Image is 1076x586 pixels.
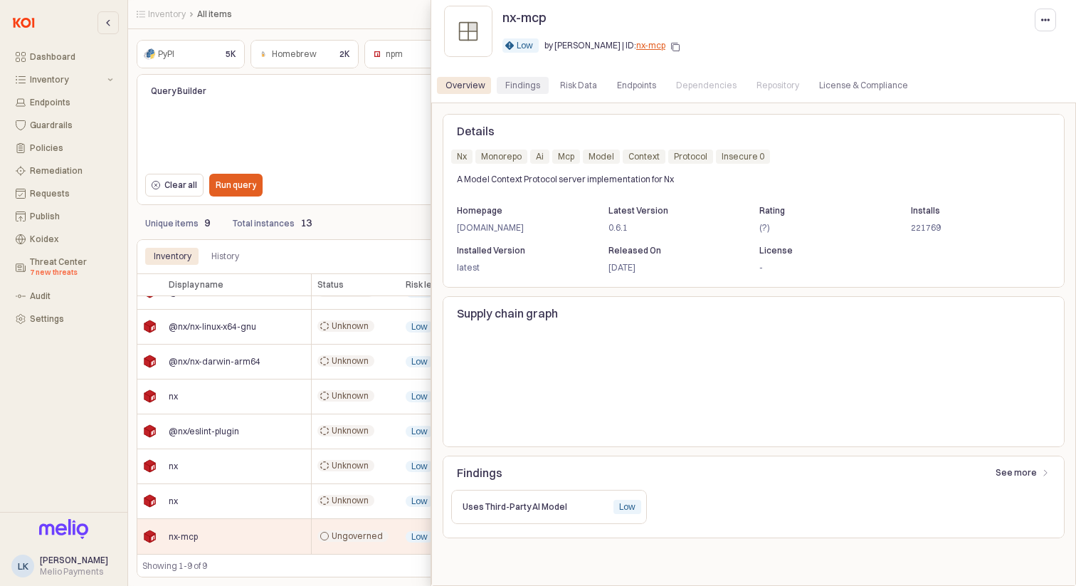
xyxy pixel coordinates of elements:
div: Overview [445,77,485,94]
p: 221769 [910,221,1035,234]
div: Findings [497,77,549,94]
div: Context [628,150,660,164]
p: See more [996,467,1037,478]
button: See more [989,461,1056,484]
div: Repository [756,77,799,94]
div: Nx [457,150,467,164]
p: License [759,244,884,257]
iframe: SupplyChainGraph [457,333,1050,436]
p: latest [457,261,581,274]
div: Findings [505,77,540,94]
div: Protocol [674,150,707,164]
p: - [759,261,884,274]
p: Latest Version [608,204,732,217]
p: Released On [608,244,732,257]
p: Installs [910,204,1035,217]
div: Dependencies [668,77,745,94]
p: nx-mcp [502,8,547,27]
div: Low [619,500,635,514]
div: Risk Data [560,77,597,94]
div: Dependencies [676,77,737,94]
p: Rating [759,204,884,217]
div: Endpoints [617,77,656,94]
p: by [PERSON_NAME] | ID: [544,39,665,52]
div: Model [589,150,614,164]
p: Uses Third-Party AI Model [463,501,602,513]
p: Installed Version [457,244,581,257]
div: License & Compliance [811,77,917,94]
p: 0.6.1 [608,221,732,234]
div: Ai [536,150,544,164]
p: [DOMAIN_NAME] [457,221,581,234]
div: License & Compliance [819,77,908,94]
div: Overview [437,77,494,94]
p: Findings [457,464,949,481]
div: Mcp [558,150,574,164]
div: Insecure 0 [722,150,764,164]
p: (?) [759,221,884,234]
div: Low [517,38,533,53]
div: Risk Data [552,77,606,94]
div: Monorepo [481,150,522,164]
p: Homepage [457,204,581,217]
p: A Model Context Protocol server implementation for Nx [457,173,1000,186]
p: [DATE] [608,261,732,274]
a: nx-mcp [636,40,665,51]
div: Endpoints [608,77,665,94]
p: Supply chain graph [457,305,1050,322]
p: Details [457,122,1050,140]
div: Repository [748,77,808,94]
